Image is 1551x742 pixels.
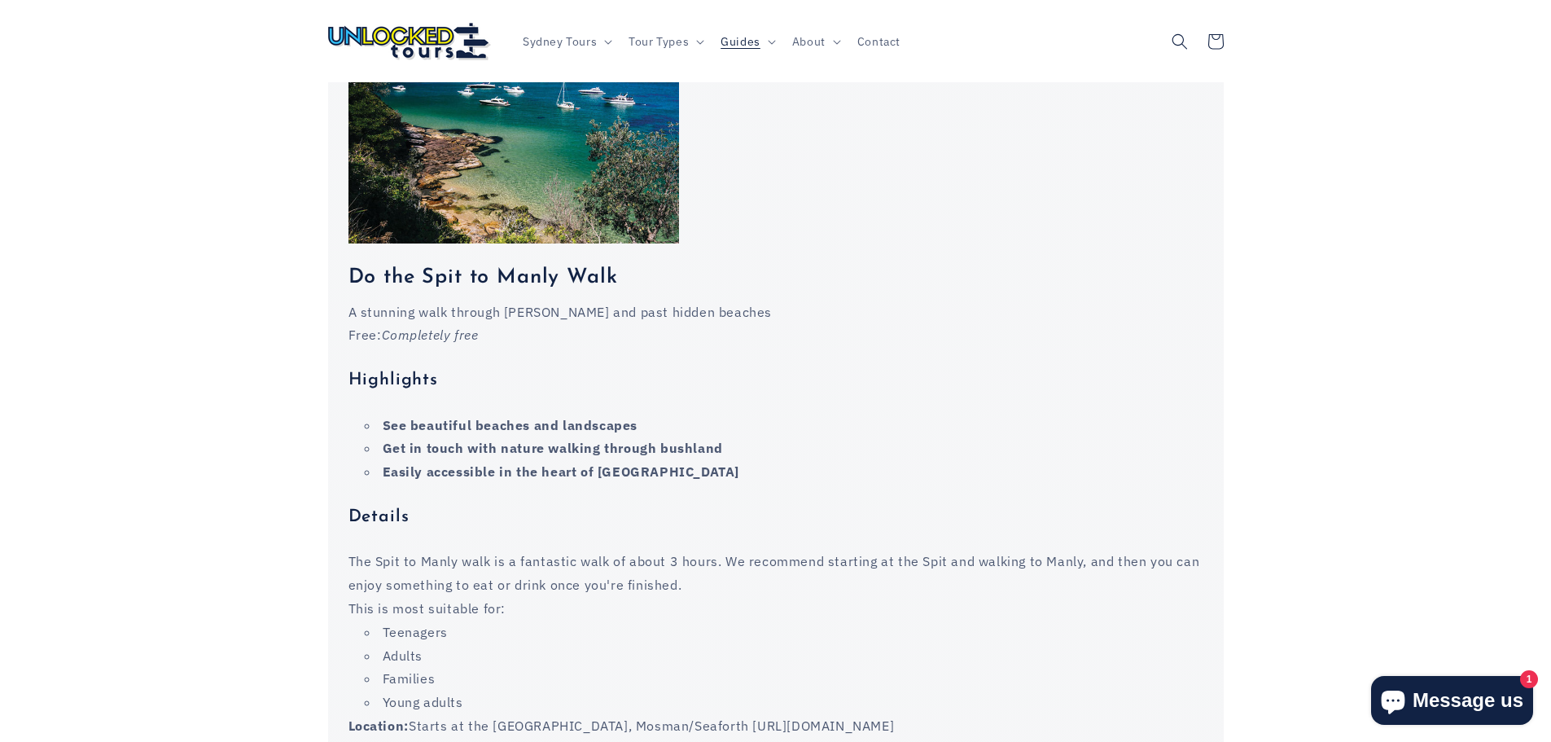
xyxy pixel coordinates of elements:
summary: Search [1162,24,1198,59]
p: Starts at the [GEOGRAPHIC_DATA], Mosman/Seaforth [URL][DOMAIN_NAME] [348,714,1203,738]
strong: Location: [348,718,409,734]
li: Teenagers [365,621,1203,644]
h4: Details [348,507,1203,528]
summary: Tour Types [619,24,711,58]
span: Tour Types [629,33,689,48]
p: This is most suitable for: [348,597,1203,621]
p: The Spit to Manly walk is a fantastic walk of about 3 hours. We recommend starting at the Spit an... [348,550,1203,597]
h4: Highlights [348,370,1203,391]
summary: Guides [711,24,782,58]
span: Contact [857,33,900,48]
strong: Get in touch with nature walking through bushland [383,440,723,456]
li: Adults [365,644,1203,668]
h3: Do the Spit to Manly Walk [348,264,1203,292]
p: A stunning walk through [PERSON_NAME] and past hidden beaches [348,301,1203,324]
strong: See beautiful beaches and landscapes [383,417,638,433]
li: Families [365,667,1203,691]
em: Completely free [382,327,479,343]
img: Unlocked Tours [328,23,491,60]
p: Free: [348,323,1203,347]
summary: About [782,24,848,58]
li: Young adults [365,691,1203,714]
strong: Easily accessible in the heart of [GEOGRAPHIC_DATA] [383,463,740,480]
a: Contact [848,24,910,58]
a: Unlocked Tours [322,16,497,66]
inbox-online-store-chat: Shopify online store chat [1366,676,1538,729]
summary: Sydney Tours [513,24,619,58]
span: Sydney Tours [523,33,597,48]
span: About [792,33,826,48]
span: Guides [721,33,760,48]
